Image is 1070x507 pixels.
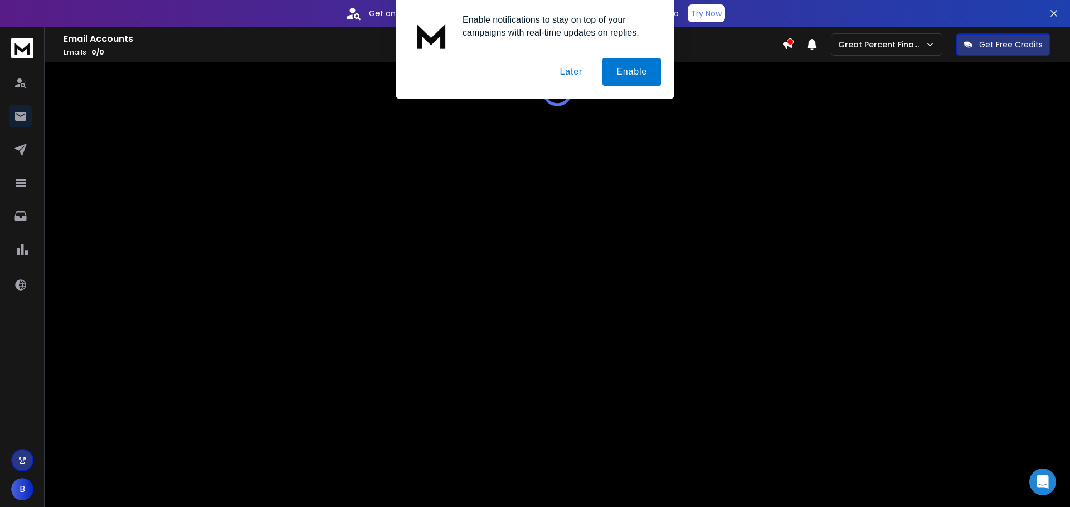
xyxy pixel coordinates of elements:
button: Later [546,58,596,86]
button: B [11,478,33,500]
div: Enable notifications to stay on top of your campaigns with real-time updates on replies. [454,13,661,39]
button: Enable [602,58,661,86]
img: notification icon [409,13,454,58]
div: Open Intercom Messenger [1029,469,1056,495]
